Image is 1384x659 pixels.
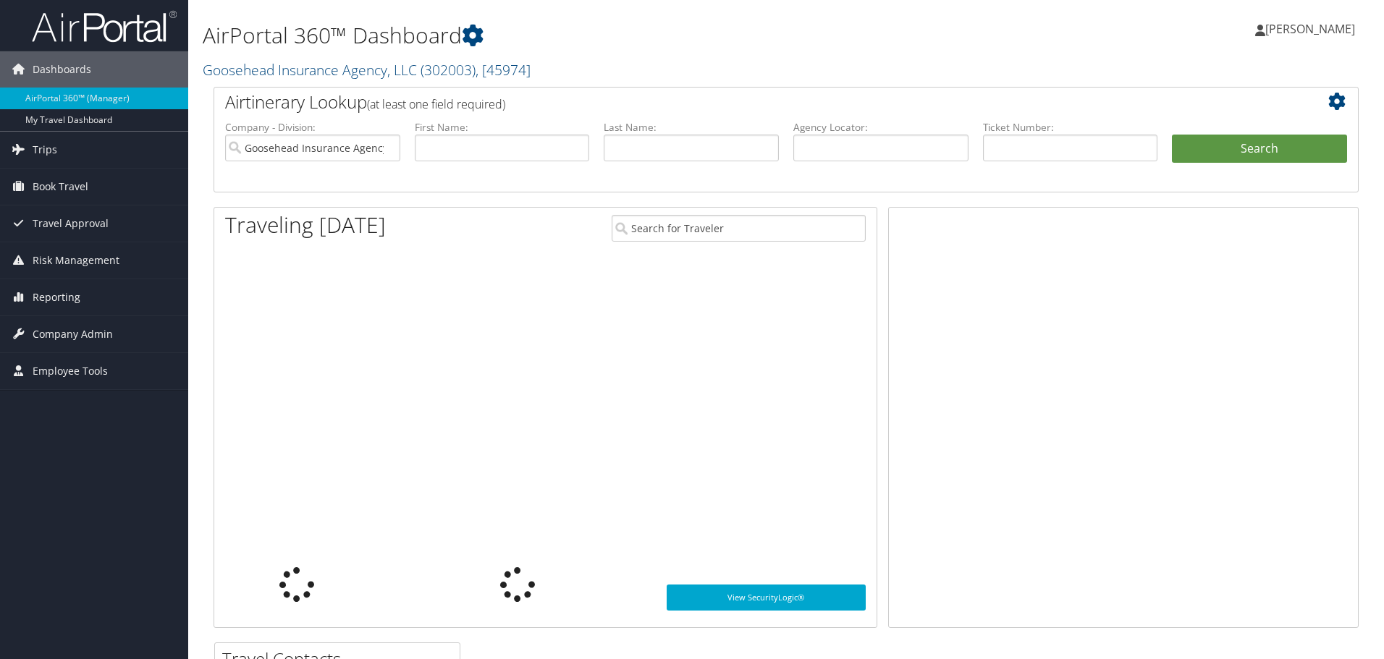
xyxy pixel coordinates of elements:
span: , [ 45974 ] [476,60,531,80]
a: View SecurityLogic® [667,584,866,611]
img: airportal-logo.png [32,9,177,43]
span: Dashboards [33,51,91,88]
button: Search [1172,135,1347,163]
span: Book Travel [33,169,88,205]
h2: Airtinerary Lookup [225,90,1252,114]
span: [PERSON_NAME] [1265,21,1355,37]
label: First Name: [415,120,590,135]
span: Risk Management [33,242,119,279]
a: [PERSON_NAME] [1255,7,1370,51]
a: Goosehead Insurance Agency, LLC [203,60,531,80]
h1: Traveling [DATE] [225,210,386,240]
span: Trips [33,132,57,168]
span: Travel Approval [33,205,109,242]
label: Last Name: [604,120,779,135]
span: Company Admin [33,316,113,352]
label: Company - Division: [225,120,400,135]
span: Reporting [33,279,80,315]
label: Ticket Number: [983,120,1158,135]
label: Agency Locator: [793,120,969,135]
h1: AirPortal 360™ Dashboard [203,20,981,51]
span: ( 302003 ) [421,60,476,80]
input: Search for Traveler [612,215,866,242]
span: Employee Tools [33,353,108,389]
span: (at least one field required) [367,96,505,112]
